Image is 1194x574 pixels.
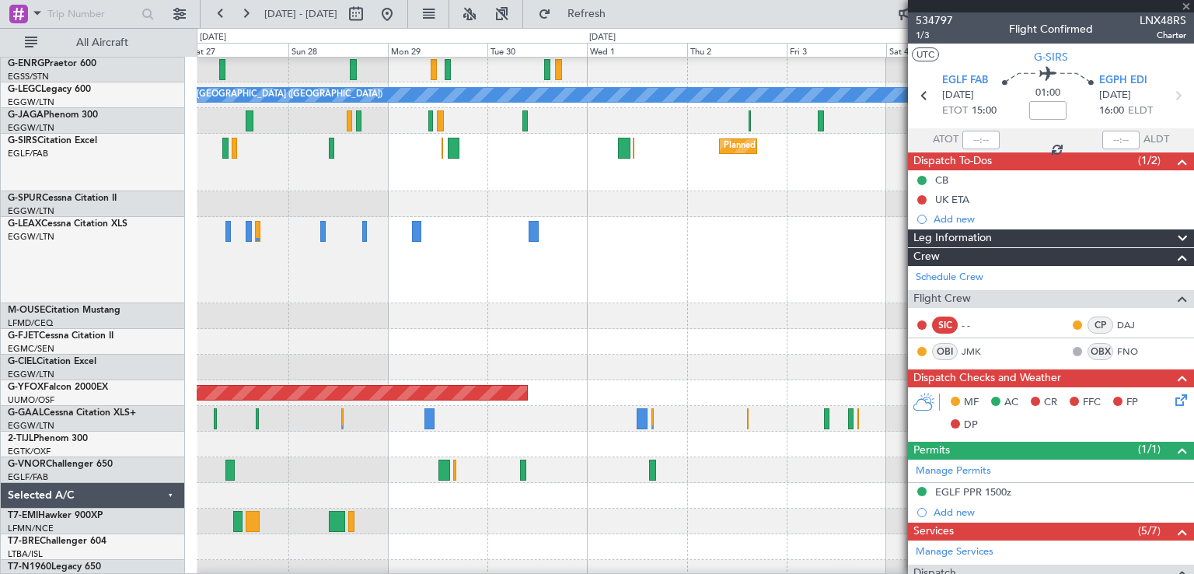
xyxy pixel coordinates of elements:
[8,219,41,229] span: G-LEAX
[1138,152,1161,169] span: (1/2)
[8,85,91,94] a: G-LEGCLegacy 600
[1140,29,1186,42] span: Charter
[933,132,958,148] span: ATOT
[1004,395,1018,411] span: AC
[1099,103,1124,119] span: 16:00
[8,136,37,145] span: G-SIRS
[916,464,991,479] a: Manage Permits
[8,383,44,392] span: G-YFOX
[8,537,106,546] a: T7-BREChallenger 604
[913,248,940,266] span: Crew
[8,71,49,82] a: EGSS/STN
[8,331,39,341] span: G-FJET
[1083,395,1101,411] span: FFC
[962,345,997,359] a: JMK
[17,30,169,55] button: All Aircraft
[47,2,137,26] input: Trip Number
[200,31,226,44] div: [DATE]
[8,59,96,68] a: G-ENRGPraetor 600
[554,9,620,19] span: Refresh
[8,110,98,120] a: G-JAGAPhenom 300
[1088,317,1113,334] div: CP
[916,544,993,560] a: Manage Services
[964,418,978,433] span: DP
[8,523,54,534] a: LFMN/NCE
[962,318,997,332] div: - -
[388,43,487,57] div: Mon 29
[1035,86,1060,101] span: 01:00
[687,43,787,57] div: Thu 2
[8,511,103,520] a: T7-EMIHawker 900XP
[1034,49,1068,65] span: G-SIRS
[8,562,101,572] a: T7-N1960Legacy 650
[8,110,44,120] span: G-JAGA
[913,290,971,308] span: Flight Crew
[8,231,54,243] a: EGGW/LTN
[8,122,54,134] a: EGGW/LTN
[916,270,983,285] a: Schedule Crew
[188,43,288,57] div: Sat 27
[1009,21,1093,37] div: Flight Confirmed
[8,317,53,329] a: LFMD/CEQ
[913,152,992,170] span: Dispatch To-Dos
[1143,132,1169,148] span: ALDT
[1128,103,1153,119] span: ELDT
[972,103,997,119] span: 15:00
[942,73,988,89] span: EGLF FAB
[1138,441,1161,457] span: (1/1)
[787,43,886,57] div: Fri 3
[8,471,48,483] a: EGLF/FAB
[1044,395,1057,411] span: CR
[288,43,388,57] div: Sun 28
[1117,345,1152,359] a: FNO
[8,369,54,380] a: EGGW/LTN
[916,12,953,29] span: 534797
[130,83,382,107] div: A/C Unavailable [GEOGRAPHIC_DATA] ([GEOGRAPHIC_DATA])
[8,205,54,217] a: EGGW/LTN
[8,357,96,366] a: G-CIELCitation Excel
[8,383,108,392] a: G-YFOXFalcon 2000EX
[40,37,164,48] span: All Aircraft
[935,173,948,187] div: CB
[1099,88,1131,103] span: [DATE]
[8,511,38,520] span: T7-EMI
[913,523,954,541] span: Services
[587,43,686,57] div: Wed 1
[916,29,953,42] span: 1/3
[934,506,1186,519] div: Add new
[8,548,43,560] a: LTBA/ISL
[8,96,54,108] a: EGGW/LTN
[8,194,42,203] span: G-SPUR
[913,369,1061,387] span: Dispatch Checks and Weather
[886,43,986,57] div: Sat 4
[8,460,46,469] span: G-VNOR
[8,420,54,432] a: EGGW/LTN
[8,408,136,418] a: G-GAALCessna Citation XLS+
[8,306,45,315] span: M-OUSE
[912,47,939,61] button: UTC
[932,317,958,334] div: SIC
[487,43,587,57] div: Tue 30
[1117,318,1152,332] a: DAJ
[8,306,120,315] a: M-OUSECitation Mustang
[1099,73,1147,89] span: EGPH EDI
[1138,523,1161,539] span: (5/7)
[1140,12,1186,29] span: LNX48RS
[913,229,992,247] span: Leg Information
[8,562,51,572] span: T7-N1960
[8,85,41,94] span: G-LEGC
[8,434,33,443] span: 2-TIJL
[942,88,974,103] span: [DATE]
[589,31,616,44] div: [DATE]
[1126,395,1138,411] span: FP
[8,331,113,341] a: G-FJETCessna Citation II
[8,148,48,159] a: EGLF/FAB
[8,59,44,68] span: G-ENRG
[8,460,113,469] a: G-VNORChallenger 650
[935,485,1011,499] div: EGLF PPR 1500z
[942,103,968,119] span: ETOT
[913,442,950,460] span: Permits
[8,537,40,546] span: T7-BRE
[724,135,969,158] div: Planned Maint [GEOGRAPHIC_DATA] ([GEOGRAPHIC_DATA])
[935,193,969,206] div: UK ETA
